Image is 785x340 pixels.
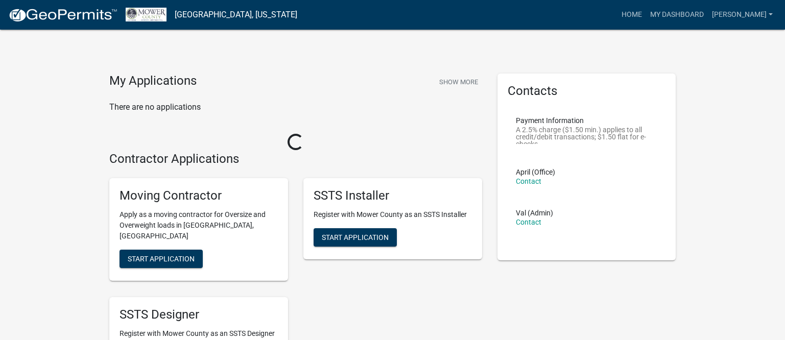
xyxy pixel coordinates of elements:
[708,5,777,25] a: [PERSON_NAME]
[120,188,278,203] h5: Moving Contractor
[175,6,297,23] a: [GEOGRAPHIC_DATA], [US_STATE]
[109,101,482,113] p: There are no applications
[516,218,541,226] a: Contact
[120,209,278,241] p: Apply as a moving contractor for Oversize and Overweight loads in [GEOGRAPHIC_DATA], [GEOGRAPHIC_...
[516,177,541,185] a: Contact
[322,233,389,241] span: Start Application
[516,126,658,144] p: A 2.5% charge ($1.50 min.) applies to all credit/debit transactions; $1.50 flat for e-checks
[109,74,197,89] h4: My Applications
[646,5,708,25] a: My Dashboard
[314,209,472,220] p: Register with Mower County as an SSTS Installer
[120,307,278,322] h5: SSTS Designer
[508,84,666,99] h5: Contacts
[516,209,553,216] p: Val (Admin)
[314,228,397,247] button: Start Application
[128,255,195,263] span: Start Application
[435,74,482,90] button: Show More
[314,188,472,203] h5: SSTS Installer
[120,328,278,339] p: Register with Mower County as an SSTS Designer
[126,8,166,21] img: Mower County, Minnesota
[617,5,646,25] a: Home
[109,152,482,166] h4: Contractor Applications
[516,168,555,176] p: April (Office)
[120,250,203,268] button: Start Application
[516,117,658,124] p: Payment Information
